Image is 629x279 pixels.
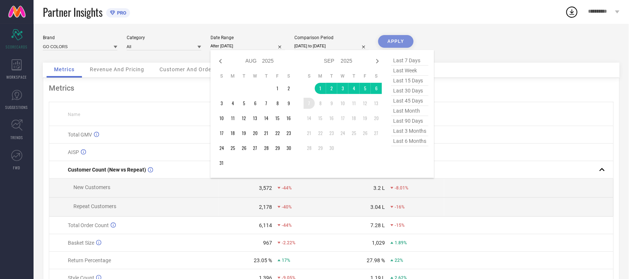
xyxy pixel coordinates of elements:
[391,126,429,136] span: last 3 months
[304,73,315,79] th: Sunday
[73,203,116,209] span: Repeat Customers
[372,240,385,246] div: 1,029
[395,258,403,263] span: 22%
[282,204,292,210] span: -40%
[326,142,337,154] td: Tue Sep 30 2025
[272,113,283,124] td: Fri Aug 15 2025
[315,113,326,124] td: Mon Sep 15 2025
[371,128,382,139] td: Sat Sep 27 2025
[283,142,294,154] td: Sat Aug 30 2025
[272,83,283,94] td: Fri Aug 01 2025
[68,222,109,228] span: Total Order Count
[10,135,23,140] span: TRENDS
[272,98,283,109] td: Fri Aug 08 2025
[360,98,371,109] td: Fri Sep 12 2025
[263,240,272,246] div: 967
[216,128,227,139] td: Sun Aug 17 2025
[216,57,225,66] div: Previous month
[7,74,27,80] span: WORKSPACE
[68,132,92,138] span: Total GMV
[216,142,227,154] td: Sun Aug 24 2025
[326,83,337,94] td: Tue Sep 02 2025
[294,42,369,50] input: Select comparison period
[68,257,111,263] span: Return Percentage
[282,258,290,263] span: 17%
[294,35,369,40] div: Comparison Period
[348,113,360,124] td: Thu Sep 18 2025
[211,35,285,40] div: Date Range
[216,157,227,169] td: Sun Aug 31 2025
[391,106,429,116] span: last month
[261,142,272,154] td: Thu Aug 28 2025
[250,128,261,139] td: Wed Aug 20 2025
[68,240,94,246] span: Basket Size
[259,185,272,191] div: 3,572
[371,98,382,109] td: Sat Sep 13 2025
[360,113,371,124] td: Fri Sep 19 2025
[304,128,315,139] td: Sun Sep 21 2025
[115,10,126,16] span: PRO
[370,222,385,228] div: 7.28 L
[315,98,326,109] td: Mon Sep 08 2025
[348,98,360,109] td: Thu Sep 11 2025
[326,113,337,124] td: Tue Sep 16 2025
[565,5,579,19] div: Open download list
[337,128,348,139] td: Wed Sep 24 2025
[211,42,285,50] input: Select date range
[227,128,238,139] td: Mon Aug 18 2025
[360,128,371,139] td: Fri Sep 26 2025
[367,257,385,263] div: 27.98 %
[304,98,315,109] td: Sun Sep 07 2025
[261,128,272,139] td: Thu Aug 21 2025
[159,66,216,72] span: Customer And Orders
[254,257,272,263] div: 23.05 %
[360,73,371,79] th: Friday
[250,142,261,154] td: Wed Aug 27 2025
[348,73,360,79] th: Thursday
[54,66,75,72] span: Metrics
[370,204,385,210] div: 3.04 L
[373,57,382,66] div: Next month
[337,98,348,109] td: Wed Sep 10 2025
[360,83,371,94] td: Fri Sep 05 2025
[395,204,405,210] span: -16%
[261,98,272,109] td: Thu Aug 07 2025
[391,86,429,96] span: last 30 days
[315,73,326,79] th: Monday
[371,73,382,79] th: Saturday
[326,128,337,139] td: Tue Sep 23 2025
[238,98,250,109] td: Tue Aug 05 2025
[337,113,348,124] td: Wed Sep 17 2025
[216,73,227,79] th: Sunday
[259,222,272,228] div: 6,114
[371,83,382,94] td: Sat Sep 06 2025
[272,128,283,139] td: Fri Aug 22 2025
[6,104,28,110] span: SUGGESTIONS
[6,44,28,50] span: SCORECARDS
[283,98,294,109] td: Sat Aug 09 2025
[250,73,261,79] th: Wednesday
[371,113,382,124] td: Sat Sep 20 2025
[283,73,294,79] th: Saturday
[238,73,250,79] th: Tuesday
[238,142,250,154] td: Tue Aug 26 2025
[49,84,614,93] div: Metrics
[43,35,117,40] div: Brand
[13,165,20,170] span: FWD
[348,128,360,139] td: Thu Sep 25 2025
[391,56,429,66] span: last 7 days
[283,83,294,94] td: Sat Aug 02 2025
[315,142,326,154] td: Mon Sep 29 2025
[261,73,272,79] th: Thursday
[391,76,429,86] span: last 15 days
[304,113,315,124] td: Sun Sep 14 2025
[216,113,227,124] td: Sun Aug 10 2025
[43,4,102,20] span: Partner Insights
[326,73,337,79] th: Tuesday
[90,66,144,72] span: Revenue And Pricing
[238,113,250,124] td: Tue Aug 12 2025
[337,73,348,79] th: Wednesday
[391,136,429,146] span: last 6 months
[315,83,326,94] td: Mon Sep 01 2025
[391,66,429,76] span: last week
